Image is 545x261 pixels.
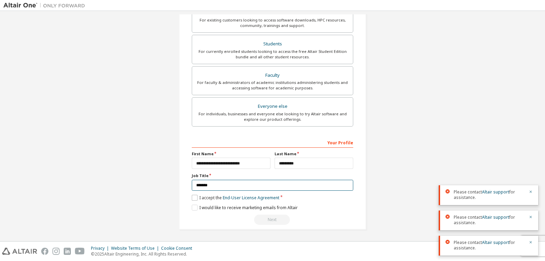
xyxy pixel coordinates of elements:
div: Privacy [91,246,111,251]
label: Last Name [275,151,353,157]
img: Altair One [3,2,89,9]
div: Cookie Consent [161,246,196,251]
label: First Name [192,151,270,157]
a: End-User License Agreement [223,195,279,201]
img: instagram.svg [52,248,60,255]
div: Everyone else [196,102,349,111]
label: I would like to receive marketing emails from Altair [192,205,298,211]
div: Your Profile [192,137,353,148]
label: I accept the [192,195,279,201]
span: Please contact for assistance. [454,189,525,200]
div: Website Terms of Use [111,246,161,251]
div: For existing customers looking to access software downloads, HPC resources, community, trainings ... [196,17,349,28]
div: For faculty & administrators of academic institutions administering students and accessing softwa... [196,80,349,91]
a: Altair support [482,189,509,195]
a: Altair support [482,240,509,245]
div: Read and acccept EULA to continue [192,215,353,225]
img: altair_logo.svg [2,248,37,255]
span: Please contact for assistance. [454,240,525,251]
div: Students [196,39,349,49]
a: Altair support [482,214,509,220]
img: youtube.svg [75,248,85,255]
img: linkedin.svg [64,248,71,255]
img: facebook.svg [41,248,48,255]
span: Please contact for assistance. [454,215,525,226]
div: For individuals, businesses and everyone else looking to try Altair software and explore our prod... [196,111,349,122]
div: Faculty [196,71,349,80]
p: © 2025 Altair Engineering, Inc. All Rights Reserved. [91,251,196,257]
label: Job Title [192,173,353,178]
div: For currently enrolled students looking to access the free Altair Student Edition bundle and all ... [196,49,349,60]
